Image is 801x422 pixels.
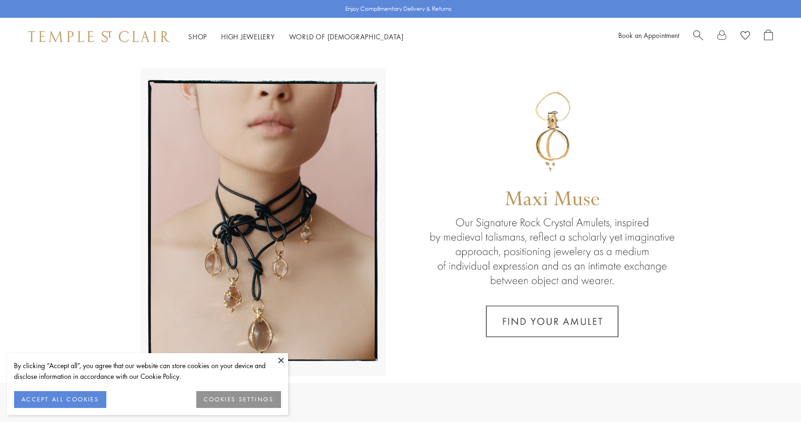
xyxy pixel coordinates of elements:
a: Search [693,30,703,44]
a: World of [DEMOGRAPHIC_DATA]World of [DEMOGRAPHIC_DATA] [289,32,404,41]
div: By clicking “Accept all”, you agree that our website can store cookies on your device and disclos... [14,360,281,382]
a: Book an Appointment [618,30,679,40]
a: ShopShop [188,32,207,41]
a: Open Shopping Bag [764,30,773,44]
img: Temple St. Clair [28,31,170,42]
nav: Main navigation [188,31,404,43]
button: COOKIES SETTINGS [196,391,281,408]
button: ACCEPT ALL COOKIES [14,391,106,408]
a: View Wishlist [741,30,750,44]
p: Enjoy Complimentary Delivery & Returns [345,4,452,14]
a: High JewelleryHigh Jewellery [221,32,275,41]
iframe: Gorgias live chat messenger [754,378,792,413]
